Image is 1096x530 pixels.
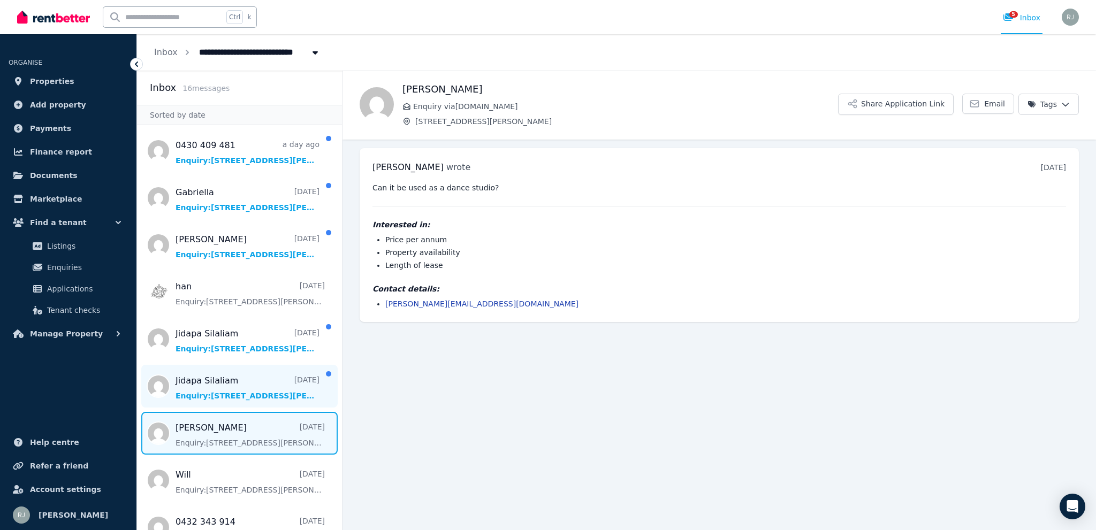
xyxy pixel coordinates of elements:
a: Help centre [9,432,128,453]
a: Finance report [9,141,128,163]
pre: Can it be used as a dance studio? [372,182,1066,193]
span: Tags [1027,99,1057,110]
span: Documents [30,169,78,182]
a: [PERSON_NAME][DATE]Enquiry:[STREET_ADDRESS][PERSON_NAME]. [176,421,325,448]
span: Marketplace [30,193,82,205]
span: Properties [30,75,74,88]
a: Marketplace [9,188,128,210]
img: Robert Janisiow [13,506,30,524]
div: Sorted by date [137,105,342,125]
img: RentBetter [17,9,90,25]
a: Gabriella[DATE]Enquiry:[STREET_ADDRESS][PERSON_NAME]. [176,186,319,213]
a: Email [962,94,1014,114]
a: Enquiries [13,257,124,278]
a: Payments [9,118,128,139]
span: Refer a friend [30,459,88,472]
span: Finance report [30,145,92,158]
div: Open Intercom Messenger [1060,494,1085,519]
a: Will[DATE]Enquiry:[STREET_ADDRESS][PERSON_NAME]. [176,468,325,495]
span: [PERSON_NAME] [372,162,444,172]
div: Inbox [1003,12,1040,23]
span: Ctrl [226,10,243,24]
span: Applications [47,282,119,295]
span: [PERSON_NAME] [39,509,108,521]
span: 16 message s [182,84,230,93]
a: han[DATE]Enquiry:[STREET_ADDRESS][PERSON_NAME]. [176,280,325,307]
span: Account settings [30,483,101,496]
a: Account settings [9,479,128,500]
h1: [PERSON_NAME] [402,82,838,97]
a: 0430 409 481a day agoEnquiry:[STREET_ADDRESS][PERSON_NAME]. [176,139,319,166]
span: Enquiry via [DOMAIN_NAME] [413,101,838,112]
a: Properties [9,71,128,92]
span: Manage Property [30,327,103,340]
span: Tenant checks [47,304,119,317]
span: Help centre [30,436,79,449]
nav: Breadcrumb [137,34,338,71]
span: Enquiries [47,261,119,274]
a: Tenant checks [13,299,124,321]
span: 5 [1009,11,1018,18]
span: Email [984,98,1005,109]
span: Payments [30,122,71,135]
h4: Contact details: [372,283,1066,294]
a: Documents [9,165,128,186]
a: [PERSON_NAME][EMAIL_ADDRESS][DOMAIN_NAME] [385,299,579,308]
li: Property availability [385,247,1066,258]
li: Length of lease [385,260,1066,271]
span: Listings [47,240,119,252]
button: Tags [1018,94,1079,115]
a: Applications [13,278,124,299]
span: k [247,13,251,21]
span: wrote [446,162,470,172]
button: Manage Property [9,323,128,344]
img: Robert Janisiow [1062,9,1079,26]
a: Jidapa Silaliam[DATE]Enquiry:[STREET_ADDRESS][PERSON_NAME]. [176,327,319,354]
button: Share Application Link [838,94,954,115]
time: [DATE] [1041,163,1066,172]
h2: Inbox [150,80,176,95]
li: Price per annum [385,234,1066,245]
a: Listings [13,235,124,257]
a: [PERSON_NAME][DATE]Enquiry:[STREET_ADDRESS][PERSON_NAME]. [176,233,319,260]
a: Refer a friend [9,455,128,477]
span: ORGANISE [9,59,42,66]
span: Add property [30,98,86,111]
img: Nicole Lee [360,87,394,121]
a: Jidapa Silaliam[DATE]Enquiry:[STREET_ADDRESS][PERSON_NAME]. [176,374,319,401]
button: Find a tenant [9,212,128,233]
a: Inbox [154,47,178,57]
span: Find a tenant [30,216,87,229]
a: Add property [9,94,128,116]
span: [STREET_ADDRESS][PERSON_NAME] [415,116,838,127]
h4: Interested in: [372,219,1066,230]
